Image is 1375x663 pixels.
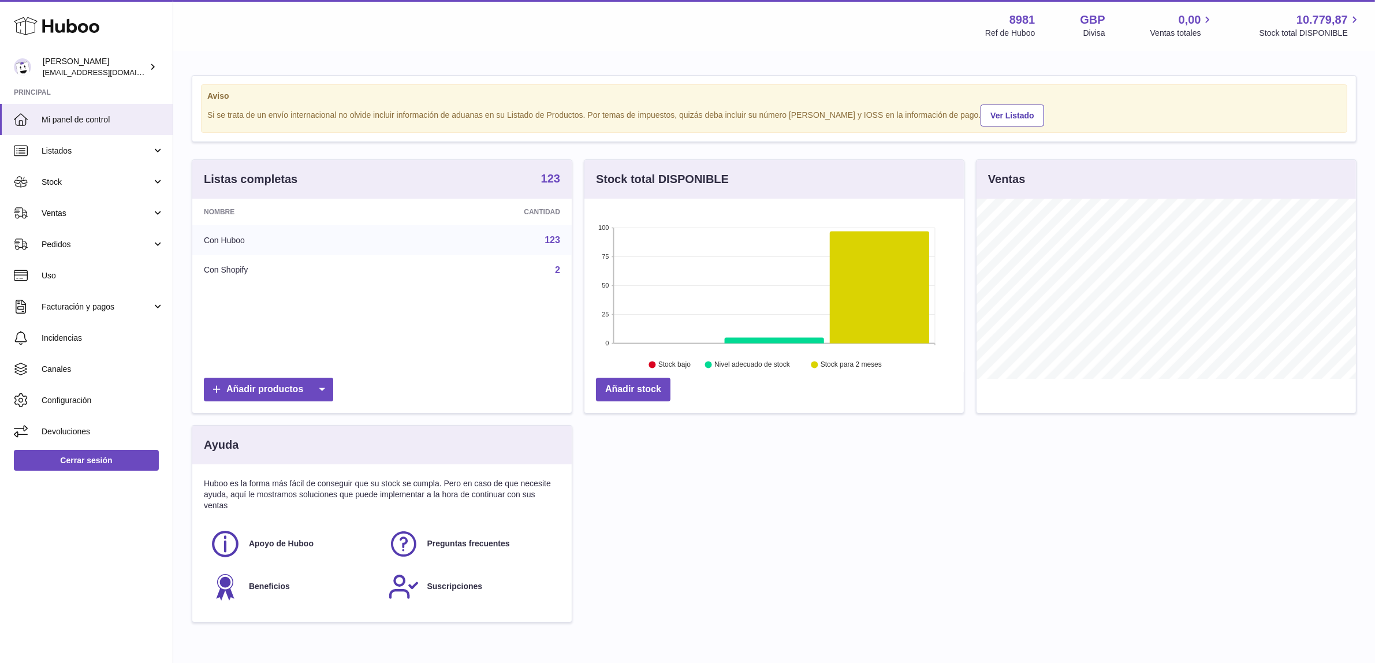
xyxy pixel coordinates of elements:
strong: 123 [541,173,560,184]
div: Divisa [1083,28,1105,39]
text: Stock bajo [658,361,691,369]
a: Preguntas frecuentes [388,528,555,560]
a: Cerrar sesión [14,450,159,471]
td: Con Shopify [192,255,394,285]
span: Pedidos [42,239,152,250]
span: Ventas [42,208,152,219]
span: Facturación y pagos [42,301,152,312]
text: 50 [602,282,609,289]
a: 123 [541,173,560,187]
span: Beneficios [249,581,290,592]
a: Apoyo de Huboo [210,528,377,560]
a: 123 [545,235,560,245]
span: Mi panel de control [42,114,164,125]
span: Canales [42,364,164,375]
span: Apoyo de Huboo [249,538,314,549]
span: Preguntas frecuentes [427,538,510,549]
a: Añadir productos [204,378,333,401]
span: Devoluciones [42,426,164,437]
span: Uso [42,270,164,281]
h3: Stock total DISPONIBLE [596,172,729,187]
span: 0,00 [1179,12,1201,28]
a: Suscripciones [388,571,555,602]
strong: GBP [1080,12,1105,28]
a: Añadir stock [596,378,670,401]
div: [PERSON_NAME] [43,56,147,78]
text: 0 [605,340,609,347]
img: internalAdmin-8981@internal.huboo.com [14,58,31,76]
a: Beneficios [210,571,377,602]
a: 10.779,87 Stock total DISPONIBLE [1260,12,1361,39]
span: [EMAIL_ADDRESS][DOMAIN_NAME] [43,68,170,77]
text: 75 [602,253,609,260]
td: Con Huboo [192,225,394,255]
span: Listados [42,146,152,157]
strong: Aviso [207,91,1341,102]
h3: Ayuda [204,437,239,453]
a: 0,00 Ventas totales [1150,12,1214,39]
div: Si se trata de un envío internacional no olvide incluir información de aduanas en su Listado de P... [207,103,1341,126]
text: 100 [598,224,609,231]
h3: Ventas [988,172,1025,187]
a: 2 [555,265,560,275]
strong: 8981 [1009,12,1035,28]
th: Nombre [192,199,394,225]
h3: Listas completas [204,172,297,187]
span: Ventas totales [1150,28,1214,39]
span: Stock [42,177,152,188]
span: 10.779,87 [1296,12,1348,28]
text: Stock para 2 meses [821,361,882,369]
text: Nivel adecuado de stock [714,361,791,369]
a: Ver Listado [981,105,1044,126]
p: Huboo es la forma más fácil de conseguir que su stock se cumpla. Pero en caso de que necesite ayu... [204,478,560,511]
th: Cantidad [394,199,572,225]
span: Suscripciones [427,581,483,592]
span: Configuración [42,395,164,406]
span: Stock total DISPONIBLE [1260,28,1361,39]
span: Incidencias [42,333,164,344]
div: Ref de Huboo [985,28,1035,39]
text: 25 [602,311,609,318]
